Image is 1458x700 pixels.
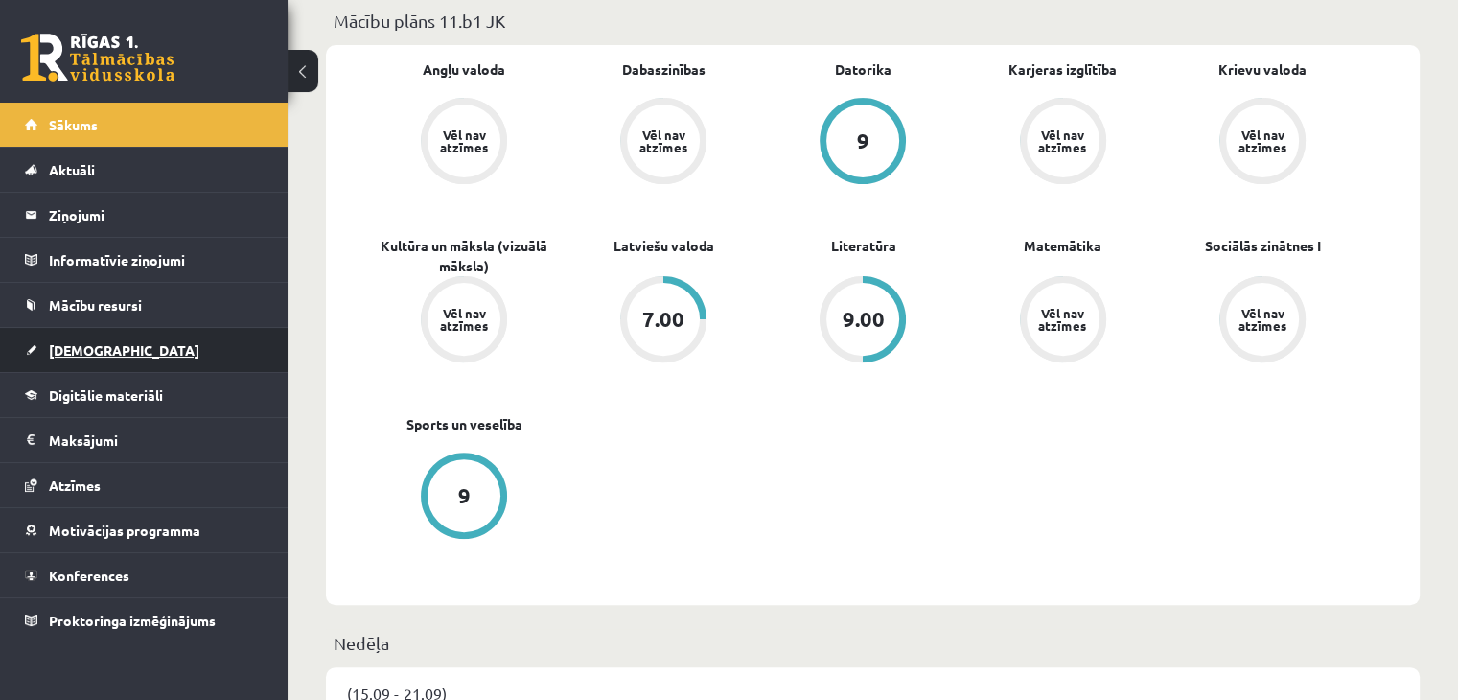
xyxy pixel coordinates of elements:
[458,485,471,506] div: 9
[25,103,264,147] a: Sākums
[49,567,129,584] span: Konferences
[364,98,564,188] a: Vēl nav atzīmes
[49,238,264,282] legend: Informatīvie ziņojumi
[857,130,869,152] div: 9
[1024,236,1101,256] a: Matemātika
[1036,128,1090,153] div: Vēl nav atzīmes
[963,276,1163,366] a: Vēl nav atzīmes
[25,553,264,597] a: Konferences
[49,341,199,359] span: [DEMOGRAPHIC_DATA]
[49,116,98,133] span: Sākums
[49,522,200,539] span: Motivācijas programma
[613,236,714,256] a: Latviešu valoda
[25,463,264,507] a: Atzīmes
[49,193,264,237] legend: Ziņojumi
[49,477,101,494] span: Atzīmes
[1236,128,1289,153] div: Vēl nav atzīmes
[25,193,264,237] a: Ziņojumi
[763,276,962,366] a: 9.00
[364,453,564,543] a: 9
[21,34,174,82] a: Rīgas 1. Tālmācības vidusskola
[1036,307,1090,332] div: Vēl nav atzīmes
[25,418,264,462] a: Maksājumi
[25,238,264,282] a: Informatīvie ziņojumi
[1236,307,1289,332] div: Vēl nav atzīmes
[49,161,95,178] span: Aktuāli
[1204,236,1320,256] a: Sociālās zinātnes I
[25,328,264,372] a: [DEMOGRAPHIC_DATA]
[49,612,216,629] span: Proktoringa izmēģinājums
[564,98,763,188] a: Vēl nav atzīmes
[636,128,690,153] div: Vēl nav atzīmes
[835,59,891,80] a: Datorika
[1008,59,1117,80] a: Karjeras izglītība
[642,309,684,330] div: 7.00
[334,8,1412,34] p: Mācību plāns 11.b1 JK
[49,418,264,462] legend: Maksājumi
[1163,98,1362,188] a: Vēl nav atzīmes
[437,307,491,332] div: Vēl nav atzīmes
[842,309,884,330] div: 9.00
[423,59,505,80] a: Angļu valoda
[364,276,564,366] a: Vēl nav atzīmes
[25,283,264,327] a: Mācību resursi
[25,373,264,417] a: Digitālie materiāli
[963,98,1163,188] a: Vēl nav atzīmes
[1218,59,1307,80] a: Krievu valoda
[364,236,564,276] a: Kultūra un māksla (vizuālā māksla)
[25,148,264,192] a: Aktuāli
[25,598,264,642] a: Proktoringa izmēģinājums
[25,508,264,552] a: Motivācijas programma
[49,296,142,314] span: Mācību resursi
[763,98,962,188] a: 9
[830,236,895,256] a: Literatūra
[49,386,163,404] span: Digitālie materiāli
[334,630,1412,656] p: Nedēļa
[564,276,763,366] a: 7.00
[1163,276,1362,366] a: Vēl nav atzīmes
[622,59,706,80] a: Dabaszinības
[406,414,522,434] a: Sports un veselība
[437,128,491,153] div: Vēl nav atzīmes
